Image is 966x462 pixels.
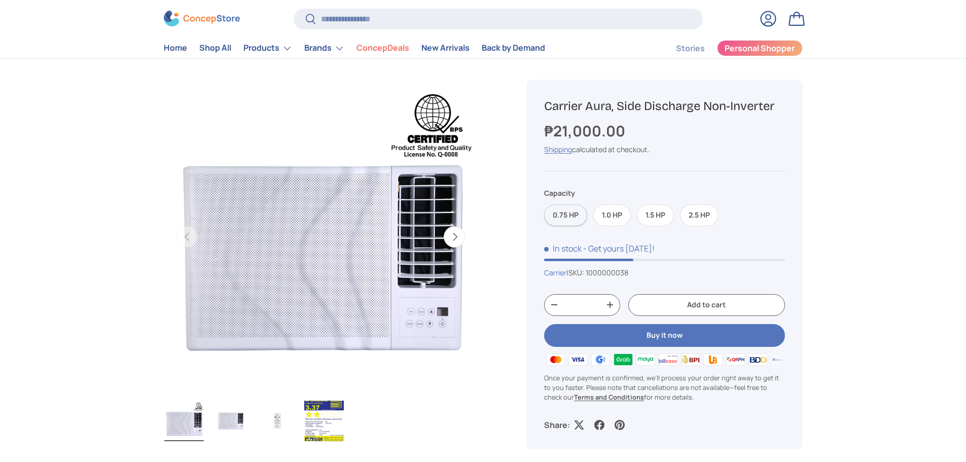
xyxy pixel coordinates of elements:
[612,352,634,367] img: grabpay
[237,38,298,58] summary: Products
[164,80,478,444] media-gallery: Gallery Viewer
[421,39,470,58] a: New Arrivals
[164,38,545,58] nav: Primary
[589,352,612,367] img: gcash
[724,352,746,367] img: qrph
[544,324,784,347] button: Buy it now
[544,144,784,155] div: calculated at checkout.
[544,188,575,198] legend: Capacity
[164,11,240,27] img: ConcepStore
[482,39,545,58] a: Back by Demand
[544,98,784,114] h1: Carrier Aura, Side Discharge Non-Inverter
[164,401,204,441] img: Carrier Aura, Side Discharge Non-Inverter
[544,243,582,254] span: In stock
[676,39,705,58] a: Stories
[544,373,784,403] p: Once your payment is confirmed, we'll process your order right away to get it to you faster. Plea...
[679,352,702,367] img: bpi
[211,401,251,441] img: Carrier Aura, Side Discharge Non-Inverter
[769,352,792,367] img: metrobank
[568,268,584,277] span: SKU:
[628,294,784,316] button: Add to cart
[566,268,628,277] span: |
[725,45,795,53] span: Personal Shopper
[717,40,803,56] a: Personal Shopper
[544,268,566,277] a: Carrier
[258,401,297,441] img: Carrier Aura, Side Discharge Non-Inverter
[574,393,644,402] a: Terms and Conditions
[544,419,570,431] p: Share:
[544,352,566,367] img: master
[298,38,350,58] summary: Brands
[747,352,769,367] img: bdo
[199,39,231,58] a: Shop All
[544,145,572,154] a: Shipping
[567,352,589,367] img: visa
[164,39,187,58] a: Home
[702,352,724,367] img: ubp
[652,38,803,58] nav: Secondary
[583,243,655,254] p: - Get yours [DATE]!
[544,121,628,141] strong: ₱21,000.00
[356,39,409,58] a: ConcepDeals
[304,401,344,441] img: Carrier Aura, Side Discharge Non-Inverter
[586,268,628,277] span: 1000000038
[634,352,657,367] img: maya
[657,352,679,367] img: billease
